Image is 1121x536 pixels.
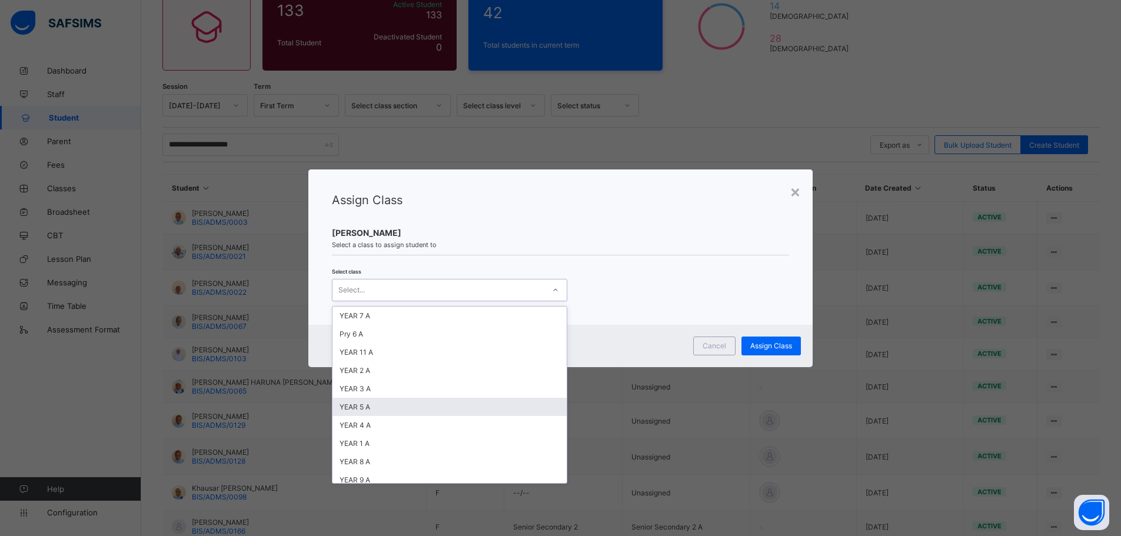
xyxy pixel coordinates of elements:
div: YEAR 3 A [332,379,567,398]
div: YEAR 2 A [332,361,567,379]
div: YEAR 8 A [332,452,567,471]
button: Open asap [1074,495,1109,530]
div: YEAR 11 A [332,343,567,361]
div: YEAR 1 A [332,434,567,452]
span: Select class [332,268,361,275]
div: YEAR 4 A [332,416,567,434]
span: [PERSON_NAME] [332,228,789,238]
div: YEAR 5 A [332,398,567,416]
span: Cancel [703,341,726,350]
div: × [790,181,801,201]
span: Assign Class [332,193,403,207]
div: YEAR 9 A [332,471,567,489]
div: Pry 6 A [332,325,567,343]
span: Assign Class [750,341,792,350]
div: Select... [338,279,365,301]
div: YEAR 7 A [332,307,567,325]
span: Select a class to assign student to [332,241,789,249]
